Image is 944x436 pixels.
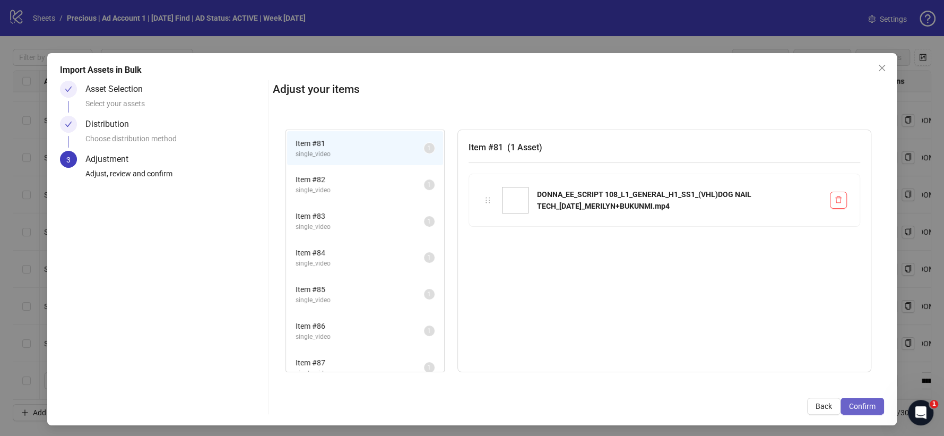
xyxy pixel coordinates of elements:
span: Back [816,402,832,411]
span: Item # 81 [296,138,424,149]
div: Select your assets [85,98,264,116]
div: Adjustment [85,151,137,168]
sup: 1 [424,252,435,263]
sup: 1 [424,216,435,227]
sup: 1 [424,326,435,336]
span: 1 [427,290,431,298]
button: Back [807,398,841,415]
span: 1 [427,144,431,152]
iframe: Intercom live chat [908,400,933,425]
span: 1 [930,400,938,408]
span: 1 [427,364,431,371]
sup: 1 [424,179,435,190]
div: Adjust, review and confirm [85,168,264,186]
div: Asset Selection [85,81,151,98]
span: Confirm [849,402,876,411]
span: ( 1 Asset ) [507,142,542,152]
span: single_video [296,369,424,379]
sup: 1 [424,143,435,153]
span: check [65,86,72,93]
span: 1 [427,327,431,335]
span: 1 [427,218,431,225]
button: Close [873,59,890,76]
sup: 1 [424,362,435,373]
span: single_video [296,222,424,232]
span: 1 [427,254,431,261]
div: holder [482,194,493,206]
span: Item # 86 [296,320,424,332]
img: DONNA_EE_SCRIPT 108_L1_GENERAL_H1_SS1_(VHL)DOG NAIL TECH_11 SEPTEMBER 2025_MERILYN+BUKUNMI.mp4 [502,187,529,213]
span: delete [835,196,842,203]
span: single_video [296,185,424,195]
div: DONNA_EE_SCRIPT 108_L1_GENERAL_H1_SS1_(VHL)DOG NAIL TECH_[DATE]_MERILYN+BUKUNMI.mp4 [537,189,821,212]
h3: Item # 81 [469,141,860,154]
span: single_video [296,259,424,269]
span: 1 [427,181,431,189]
span: single_video [296,295,424,305]
button: Confirm [841,398,884,415]
span: close [878,64,886,72]
div: Import Assets in Bulk [60,64,884,76]
span: single_video [296,332,424,342]
span: check [65,121,72,128]
span: Item # 83 [296,210,424,222]
span: holder [484,196,491,204]
span: Item # 82 [296,174,424,185]
h2: Adjust your items [273,81,884,98]
span: Item # 84 [296,247,424,259]
div: Choose distribution method [85,133,264,151]
button: Delete [830,192,847,209]
sup: 1 [424,289,435,300]
span: single_video [296,149,424,159]
span: Item # 87 [296,357,424,369]
span: 3 [66,156,71,164]
div: Distribution [85,116,137,133]
span: Item # 85 [296,284,424,295]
